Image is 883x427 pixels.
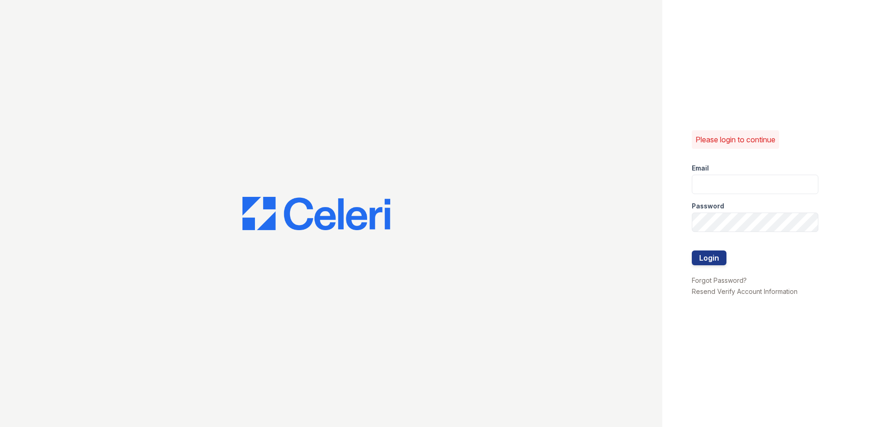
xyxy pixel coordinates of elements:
button: Login [692,250,726,265]
label: Email [692,164,709,173]
a: Forgot Password? [692,276,747,284]
a: Resend Verify Account Information [692,287,798,295]
label: Password [692,201,724,211]
p: Please login to continue [696,134,775,145]
img: CE_Logo_Blue-a8612792a0a2168367f1c8372b55b34899dd931a85d93a1a3d3e32e68fde9ad4.png [242,197,390,230]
